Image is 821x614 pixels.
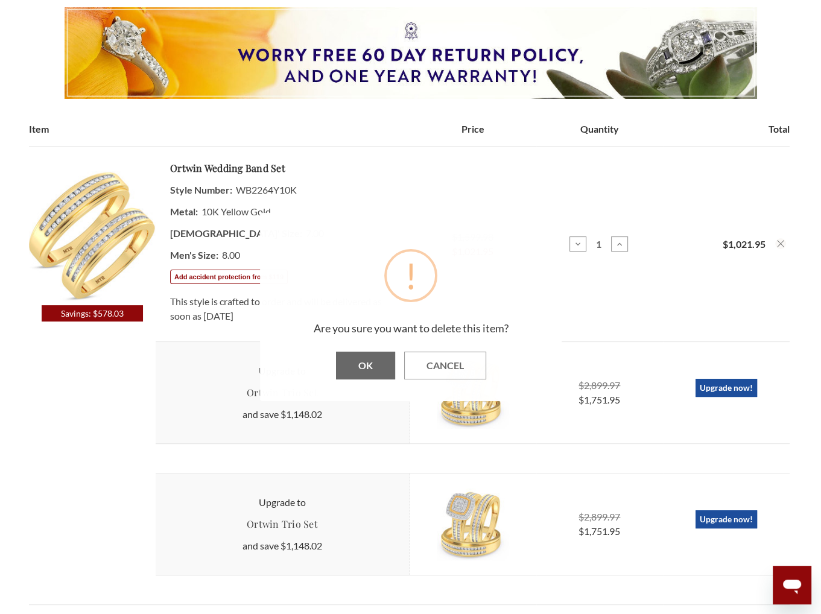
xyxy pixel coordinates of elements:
[579,525,620,537] span: $1,751.95
[156,385,409,400] a: Ortwin Trio Set
[663,122,790,147] th: Total
[65,7,757,98] img: Worry Free 60 Day Return Policy
[696,379,757,397] a: Upgrade now!
[579,379,620,391] span: $2,899.97
[404,252,417,300] div: !
[579,394,620,405] span: $1,751.95
[335,352,395,379] button: OK
[242,408,322,420] span: and save $1,148.02
[42,305,143,321] span: Savings: $578.03
[723,238,766,250] strong: $1,021.95
[696,510,757,528] a: Upgrade now!
[29,166,156,321] a: Savings: $578.03
[170,161,285,176] a: Ortwin Wedding Band Set
[313,321,508,335] span: Are you sure you want to delete this item?
[163,385,402,400] h4: Ortwin Trio Set
[170,179,232,201] dt: Style Number:
[773,566,811,604] iframe: Button to launch messaging window
[259,496,306,508] span: Upgrade to
[29,122,410,147] th: Item
[170,179,395,201] dd: WB2264Y10K
[170,294,382,323] span: This style is crafted to order and will be delivered as soon as [DATE]
[170,201,198,223] dt: Metal:
[163,517,402,531] h4: Ortwin Trio Set
[242,540,322,551] span: and save $1,148.02
[437,488,509,560] img: Ortwin Trio Set
[170,201,395,223] dd: 10K Yellow Gold
[404,352,486,379] button: Cancel
[775,238,786,249] button: Remove Ortwin 1/4 ct tw. Diamond Wedding Band Set 10K Yellow Gold from cart
[588,238,609,250] input: Ortwin 1/4 ct tw. Diamond Wedding Band Set 10K Yellow Gold
[259,365,306,376] span: Upgrade to
[410,122,536,147] th: Price
[536,122,663,147] th: Quantity
[579,511,620,522] span: $2,899.97
[156,517,409,531] a: Ortwin Trio Set
[170,223,302,244] dt: [DEMOGRAPHIC_DATA]' Size:
[29,166,156,305] img: Photo of Ortwin 1/4 ct tw. Wedding Band Set 10K Yellow Gold [WB2264Y]
[170,244,218,266] dt: Men's Size:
